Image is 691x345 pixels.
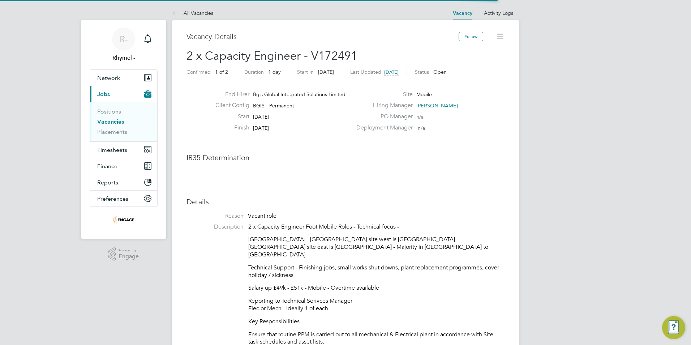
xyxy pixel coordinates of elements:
label: Description [186,223,244,231]
span: R- [120,34,128,44]
p: Technical Support - Finishing jobs, small works shut downs, plant replacement programmes, cover h... [248,264,505,279]
p: Key Responsibilities [248,318,505,325]
span: Powered by [119,247,139,254]
span: n/a [416,114,424,120]
label: Client Config [210,102,249,109]
a: Powered byEngage [108,247,139,261]
span: 2 x Capacity Engineer - V172491 [186,49,357,63]
a: Vacancy [453,10,472,16]
div: Jobs [90,102,157,141]
span: 1 of 2 [215,69,228,75]
span: Vacant role [248,212,276,220]
a: Vacancies [97,118,124,125]
span: Mobile [416,91,432,98]
label: End Hirer [210,91,249,98]
a: Activity Logs [484,10,513,16]
button: Engage Resource Center [662,316,685,339]
h3: Vacancy Details [186,32,459,41]
span: [DATE] [253,114,269,120]
label: Last Updated [350,69,381,75]
label: Reason [186,212,244,220]
nav: Main navigation [81,20,166,239]
p: [GEOGRAPHIC_DATA] - [GEOGRAPHIC_DATA] site west is [GEOGRAPHIC_DATA] - [GEOGRAPHIC_DATA] site eas... [248,236,505,258]
button: Jobs [90,86,157,102]
button: Network [90,70,157,86]
h3: IR35 Determination [186,153,505,162]
a: All Vacancies [172,10,213,16]
p: 2 x Capacity Engineer Foot Mobile Roles - Technical focus - [248,223,505,231]
span: [DATE] [384,69,399,75]
span: Rhymel - [90,54,158,62]
label: Status [415,69,429,75]
label: Deployment Manager [352,124,413,132]
label: Start [210,113,249,120]
label: Duration [244,69,264,75]
label: Finish [210,124,249,132]
span: BGIS - Permanent [253,102,294,109]
span: Timesheets [97,146,127,153]
span: [DATE] [253,125,269,131]
label: Start In [297,69,314,75]
label: Hiring Manager [352,102,413,109]
span: 1 day [268,69,281,75]
label: PO Manager [352,113,413,120]
span: Bgis Global Integrated Solutions Limited [253,91,345,98]
p: Reporting to Technical Serivces Manager Elec or Mech - Ideally 1 of each [248,297,505,312]
a: R-Rhymel - [90,27,158,62]
span: Finance [97,163,117,170]
a: Go to home page [90,214,158,226]
button: Finance [90,158,157,174]
span: Reports [97,179,118,186]
button: Preferences [90,191,157,206]
span: n/a [418,125,425,131]
button: Follow [459,32,483,41]
h3: Details [186,197,505,206]
label: Site [352,91,413,98]
p: Salary up £49k - £51k - Mobile - Overtime available [248,284,505,292]
button: Reports [90,174,157,190]
a: Positions [97,108,121,115]
span: Jobs [97,91,110,98]
span: Preferences [97,195,128,202]
span: Open [433,69,447,75]
label: Confirmed [186,69,211,75]
img: thrivesw-logo-retina.png [113,214,134,226]
span: Engage [119,254,139,260]
span: [DATE] [318,69,334,75]
a: Placements [97,128,127,135]
span: Network [97,74,120,81]
button: Timesheets [90,142,157,158]
span: [PERSON_NAME] [416,102,458,109]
